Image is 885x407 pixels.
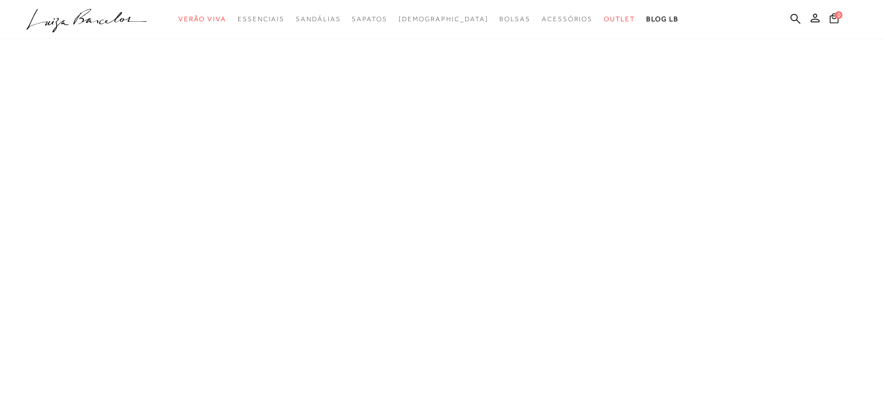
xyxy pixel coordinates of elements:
span: Acessórios [542,15,593,23]
span: [DEMOGRAPHIC_DATA] [399,15,489,23]
a: noSubCategoriesText [499,9,531,30]
a: noSubCategoriesText [296,9,340,30]
span: Bolsas [499,15,531,23]
span: Outlet [604,15,635,23]
a: BLOG LB [646,9,679,30]
span: Verão Viva [178,15,226,23]
span: BLOG LB [646,15,679,23]
span: Essenciais [238,15,285,23]
a: noSubCategoriesText [178,9,226,30]
span: 0 [835,11,843,19]
a: noSubCategoriesText [352,9,387,30]
a: noSubCategoriesText [542,9,593,30]
span: Sapatos [352,15,387,23]
button: 0 [826,12,842,27]
a: noSubCategoriesText [604,9,635,30]
a: noSubCategoriesText [399,9,489,30]
a: noSubCategoriesText [238,9,285,30]
span: Sandálias [296,15,340,23]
